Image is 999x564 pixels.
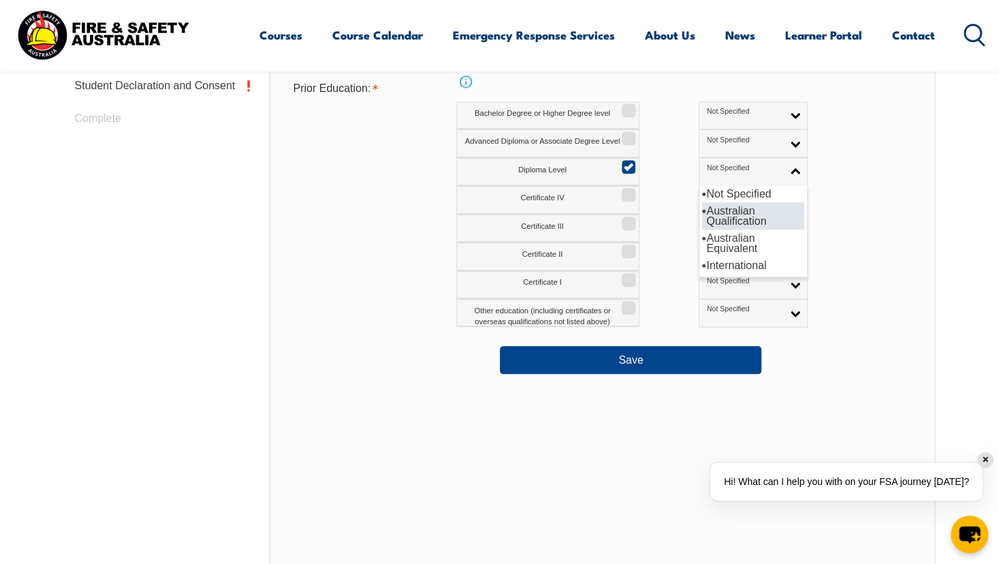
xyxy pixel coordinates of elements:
[456,101,639,129] label: Bachelor Degree or Higher Degree level
[456,129,639,157] label: Advanced Diploma or Associate Degree Level
[707,136,782,145] span: Not Specified
[456,271,639,299] label: Certificate I
[64,69,263,102] a: Student Declaration and Consent
[456,215,639,242] label: Certificate III
[282,76,500,101] div: Prior Education is required.
[707,304,782,314] span: Not Specified
[702,185,804,202] li: Not Specified
[951,516,988,553] button: chat-button
[702,202,804,230] li: Australian Qualification
[707,277,782,286] span: Not Specified
[332,17,423,53] a: Course Calendar
[456,158,639,186] label: Diploma Level
[456,242,639,270] label: Certificate II
[456,299,639,327] label: Other education (including certificates or overseas qualifications not listed above)
[645,17,695,53] a: About Us
[702,257,804,274] li: International
[707,107,782,116] span: Not Specified
[453,17,615,53] a: Emergency Response Services
[725,17,755,53] a: News
[707,163,782,173] span: Not Specified
[702,230,804,257] li: Australian Equivalent
[785,17,862,53] a: Learner Portal
[259,17,302,53] a: Courses
[978,452,993,467] div: ✕
[456,72,475,91] a: Info
[892,17,935,53] a: Contact
[710,463,983,501] div: Hi! What can I help you with on your FSA journey [DATE]?
[500,346,761,373] button: Save
[456,186,639,214] label: Certificate IV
